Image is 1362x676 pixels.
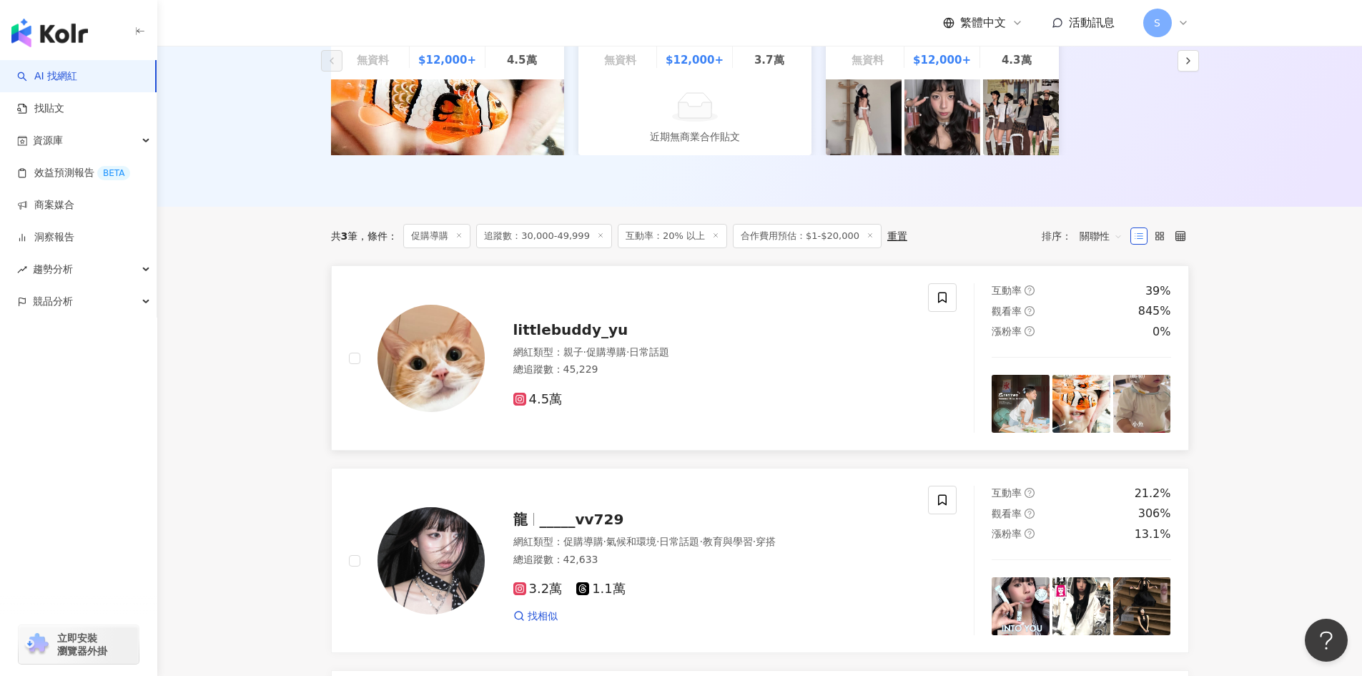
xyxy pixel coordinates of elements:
[507,52,537,68] div: 4.5萬
[563,536,603,547] span: 促購導購
[852,52,884,68] div: 無資料
[666,52,724,68] div: $12,000+
[11,19,88,47] img: logo
[23,633,51,656] img: chrome extension
[650,129,740,144] div: 近期無商業合作貼文
[513,511,528,528] span: 龍
[1153,324,1170,340] div: 0%
[756,536,776,547] span: 穿搭
[33,285,73,318] span: 競品分析
[1042,225,1130,248] div: 排序：
[576,582,626,597] span: 1.1萬
[476,224,612,248] span: 追蹤數：30,000-49,999
[513,609,558,624] a: 找相似
[733,224,882,248] span: 合作費用預估：$1-$20,000
[703,536,753,547] span: 教育與學習
[1113,375,1171,433] img: post-image
[331,230,358,242] div: 共 筆
[57,632,107,657] span: 立即安裝 瀏覽器外掛
[1025,488,1035,498] span: question-circle
[1305,619,1348,662] iframe: Help Scout Beacon - Open
[992,577,1050,635] img: post-image
[17,166,130,180] a: 效益預測報告BETA
[699,536,702,547] span: ·
[1069,16,1115,29] span: 活動訊息
[603,536,606,547] span: ·
[513,321,628,338] span: littlebuddy_yu
[629,346,669,358] span: 日常話題
[1025,326,1035,336] span: question-circle
[659,536,699,547] span: 日常話題
[1052,375,1110,433] img: post-image
[1080,225,1122,248] span: 關聯性
[17,69,77,84] a: searchAI 找網紅
[1025,306,1035,316] span: question-circle
[656,536,659,547] span: ·
[1002,52,1032,68] div: 4.3萬
[19,625,139,664] a: chrome extension立即安裝 瀏覽器外掛
[357,230,398,242] span: 條件 ：
[17,230,74,245] a: 洞察報告
[1113,577,1171,635] img: post-image
[17,198,74,212] a: 商案媒合
[1154,15,1160,31] span: S
[626,346,629,358] span: ·
[1135,526,1171,542] div: 13.1%
[1025,509,1035,519] span: question-circle
[826,79,902,155] img: post-image
[33,253,73,285] span: 趨勢分析
[513,346,912,360] div: 網紅類型 ：
[513,392,563,407] span: 4.5萬
[33,124,63,157] span: 資源庫
[904,79,980,155] img: post-image
[563,346,583,358] span: 親子
[992,487,1022,499] span: 互動率
[606,536,656,547] span: 氣候和環境
[403,224,470,248] span: 促購導購
[992,528,1022,539] span: 漲粉率
[513,363,912,377] div: 總追蹤數 ： 45,229
[1052,577,1110,635] img: post-image
[754,52,784,68] div: 3.7萬
[753,536,756,547] span: ·
[528,609,558,624] span: 找相似
[513,553,912,567] div: 總追蹤數 ： 42,633
[331,1,564,234] img: post-image
[604,52,636,68] div: 無資料
[377,507,485,614] img: KOL Avatar
[513,535,912,549] div: 網紅類型 ：
[1025,285,1035,295] span: question-circle
[887,230,907,242] div: 重置
[341,230,348,242] span: 3
[540,511,624,528] span: _____vv729
[513,582,563,597] span: 3.2萬
[992,305,1022,317] span: 觀看率
[1138,303,1171,319] div: 845%
[331,265,1189,451] a: KOL Avatarlittlebuddy_yu網紅類型：親子·促購導購·日常話題總追蹤數：45,2294.5萬互動率question-circle39%觀看率question-circle84...
[1135,486,1171,501] div: 21.2%
[992,285,1022,296] span: 互動率
[992,325,1022,337] span: 漲粉率
[960,15,1006,31] span: 繁體中文
[913,52,971,68] div: $12,000+
[583,346,586,358] span: ·
[992,375,1050,433] img: post-image
[17,102,64,116] a: 找貼文
[331,468,1189,653] a: KOL Avatar龍_____vv729網紅類型：促購導購·氣候和環境·日常話題·教育與學習·穿搭總追蹤數：42,6333.2萬1.1萬找相似互動率question-circle21.2%觀看...
[1145,283,1171,299] div: 39%
[377,305,485,412] img: KOL Avatar
[983,79,1059,155] img: post-image
[17,265,27,275] span: rise
[418,52,476,68] div: $12,000+
[618,224,727,248] span: 互動率：20% 以上
[992,508,1022,519] span: 觀看率
[586,346,626,358] span: 促購導購
[1138,506,1171,521] div: 306%
[357,52,389,68] div: 無資料
[1025,529,1035,539] span: question-circle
